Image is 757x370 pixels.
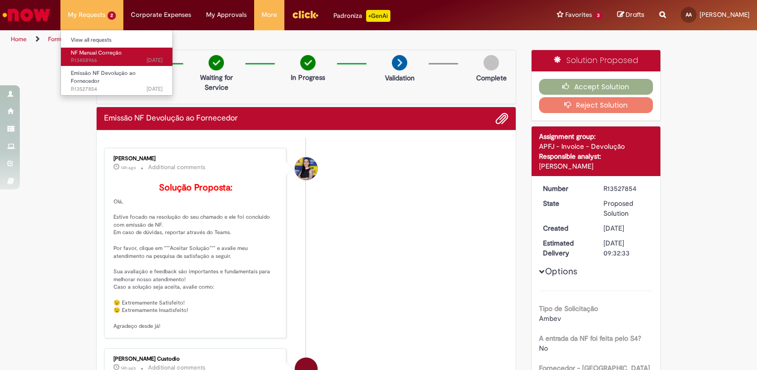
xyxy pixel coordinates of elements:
span: R13527854 [71,85,162,93]
div: R13527854 [603,184,649,193]
ul: Page breadcrumbs [7,30,497,49]
img: img-circle-grey.png [484,55,499,70]
span: R13458966 [71,57,162,64]
div: Padroniza [333,10,390,22]
dt: Estimated Delivery [536,238,596,258]
span: [DATE] [147,57,162,64]
span: NF Manual Correção [71,49,122,57]
p: Waiting for Service [192,72,240,92]
span: 2 [108,11,116,20]
span: No [539,344,548,353]
span: More [262,10,277,20]
time: 29/09/2025 09:54:26 [147,57,162,64]
time: 12/09/2025 14:13:17 [147,85,162,93]
img: check-circle-green.png [209,55,224,70]
small: Additional comments [148,163,206,172]
span: [DATE] [147,85,162,93]
button: Reject Solution [539,97,653,113]
span: My Requests [68,10,106,20]
a: Open R13458966 : NF Manual Correção [61,48,172,66]
time: 12/09/2025 14:13:15 [603,224,624,233]
div: Melissa Paduani [295,157,318,180]
span: 14h ago [121,165,136,171]
div: Solution Proposed [532,50,661,71]
img: check-circle-green.png [300,55,316,70]
div: Proposed Solution [603,198,649,218]
div: [PERSON_NAME] [539,161,653,171]
div: Responsible analyst: [539,151,653,161]
time: 30/09/2025 16:59:11 [121,165,136,171]
span: Corporate Expenses [131,10,191,20]
button: Accept Solution [539,79,653,95]
p: +GenAi [366,10,390,22]
dt: Created [536,223,596,233]
img: ServiceNow [1,5,52,25]
span: My Approvals [206,10,247,20]
a: Home [11,35,27,43]
img: arrow-next.png [392,55,407,70]
span: [PERSON_NAME] [700,10,750,19]
a: Open R13527854 : Emissão NF Devolução ao Fornecedor [61,68,172,89]
span: AA [686,11,692,18]
p: Validation [385,73,415,83]
b: Tipo de Solicitação [539,304,598,313]
a: Formulário de Atendimento [48,35,121,43]
ul: My Requests [60,30,173,96]
p: In Progress [291,72,325,82]
div: [PERSON_NAME] [113,156,278,162]
a: Drafts [617,10,645,20]
span: Drafts [626,10,645,19]
div: Assignment group: [539,131,653,141]
p: Complete [476,73,507,83]
p: Olá, Estive focado na resolução do seu chamado e ele foi concluído com emissão de NF. Em caso de ... [113,183,278,330]
h2: Emissão NF Devolução ao Fornecedor Ticket history [104,114,238,123]
a: View all requests [61,35,172,46]
div: [PERSON_NAME] Custodio [113,356,278,362]
div: [DATE] 09:32:33 [603,238,649,258]
div: APFJ - Invoice - Devolução [539,141,653,151]
b: Solução Proposta: [159,182,232,193]
div: 12/09/2025 14:13:15 [603,223,649,233]
span: [DATE] [603,224,624,233]
dt: State [536,198,596,208]
span: Favorites [565,10,592,20]
span: 3 [594,11,602,20]
dt: Number [536,184,596,193]
b: A entrada da NF foi feita pelo S4? [539,334,641,343]
img: click_logo_yellow_360x200.png [292,7,319,22]
button: Add attachments [495,112,508,125]
span: Ambev [539,314,561,323]
span: Emissão NF Devolução ao Fornecedor [71,69,136,85]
